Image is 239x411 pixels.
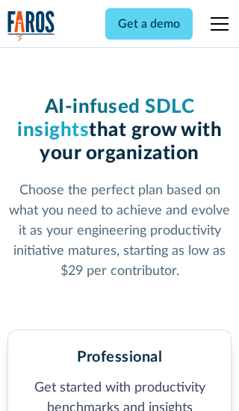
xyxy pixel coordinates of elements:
[17,97,194,140] span: AI-infused SDLC insights
[7,10,55,41] a: home
[7,96,232,166] h1: that grow with your organization
[105,8,193,40] a: Get a demo
[77,348,162,366] h2: Professional
[202,6,232,42] div: menu
[7,10,55,41] img: Logo of the analytics and reporting company Faros.
[7,181,232,282] p: Choose the perfect plan based on what you need to achieve and evolve it as your engineering produ...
